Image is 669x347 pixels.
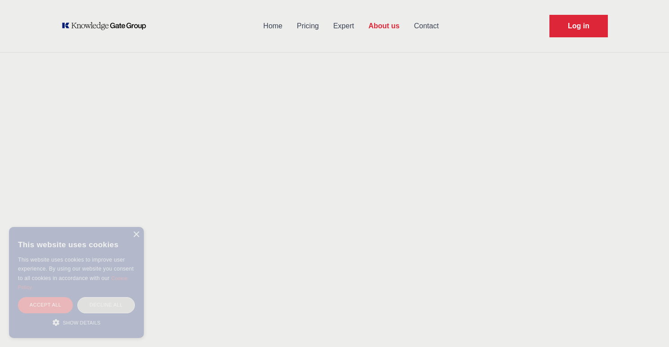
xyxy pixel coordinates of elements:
[18,276,128,290] a: Cookie Policy
[326,14,361,38] a: Expert
[18,257,134,281] span: This website uses cookies to improve user experience. By using our website you consent to all coo...
[61,22,152,31] a: KOL Knowledge Platform: Talk to Key External Experts (KEE)
[290,14,326,38] a: Pricing
[133,231,139,238] div: Close
[18,318,135,327] div: Show details
[256,14,290,38] a: Home
[407,14,446,38] a: Contact
[77,297,135,313] div: Decline all
[18,297,73,313] div: Accept all
[63,320,101,325] span: Show details
[18,234,135,255] div: This website uses cookies
[549,15,608,37] a: Request Demo
[361,14,406,38] a: About us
